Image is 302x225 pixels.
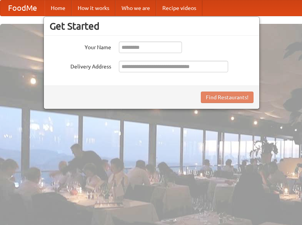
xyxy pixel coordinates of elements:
[201,92,254,103] button: Find Restaurants!
[156,0,202,16] a: Recipe videos
[72,0,115,16] a: How it works
[50,20,254,32] h3: Get Started
[45,0,72,16] a: Home
[115,0,156,16] a: Who we are
[50,42,111,51] label: Your Name
[50,61,111,70] label: Delivery Address
[0,0,45,16] a: FoodMe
